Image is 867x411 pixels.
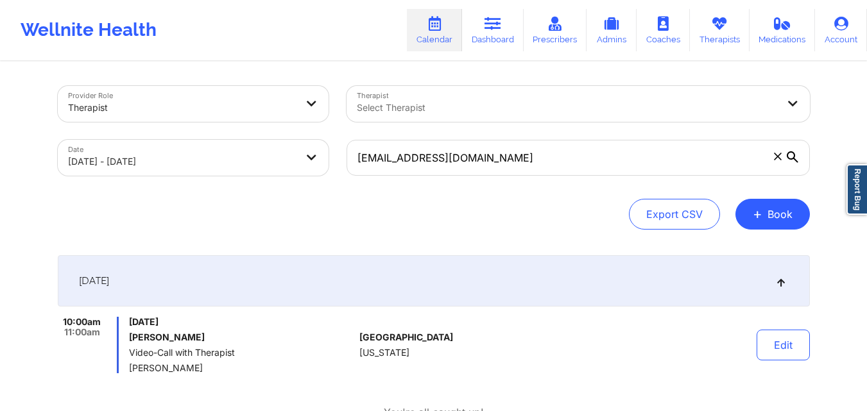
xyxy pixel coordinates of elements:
button: Export CSV [629,199,720,230]
div: [DATE] - [DATE] [68,147,296,176]
a: Dashboard [462,9,524,51]
span: [US_STATE] [359,348,409,358]
a: Therapists [690,9,750,51]
h6: [PERSON_NAME] [129,332,354,342]
span: [PERSON_NAME] [129,363,354,373]
a: Medications [750,9,816,51]
span: [GEOGRAPHIC_DATA] [359,332,453,342]
span: 10:00am [63,317,101,327]
span: [DATE] [79,274,109,287]
input: Search by patient email [347,140,810,176]
a: Account [815,9,867,51]
span: + [753,210,762,217]
span: 11:00am [64,327,100,337]
a: Calendar [407,9,462,51]
a: Prescribers [524,9,587,51]
button: Edit [757,330,810,360]
div: Therapist [68,94,296,122]
a: Coaches [637,9,690,51]
a: Report Bug [846,164,867,215]
button: +Book [735,199,810,230]
span: Video-Call with Therapist [129,348,354,358]
span: [DATE] [129,317,354,327]
a: Admins [587,9,637,51]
